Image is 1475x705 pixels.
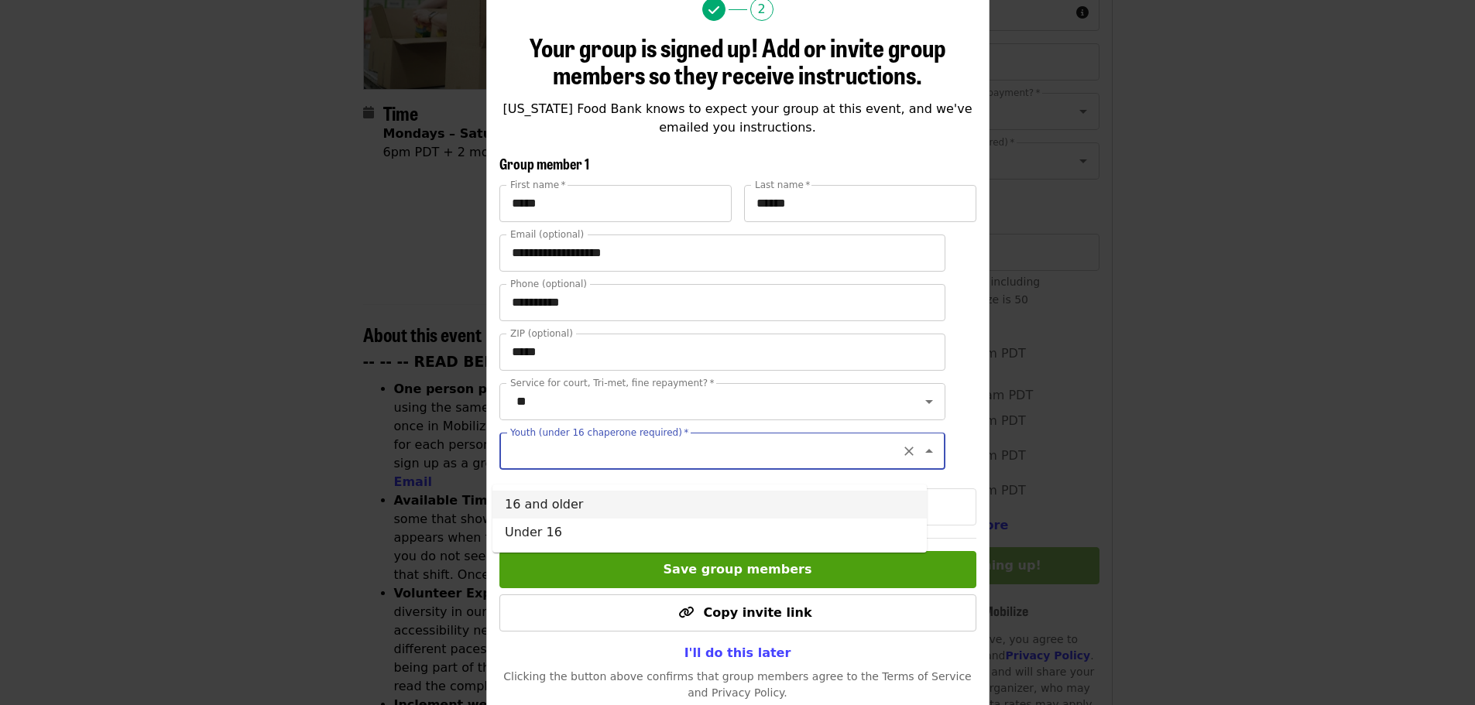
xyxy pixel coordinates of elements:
i: check icon [708,3,719,18]
i: link icon [678,605,694,620]
label: Youth (under 16 chaperone required) [510,428,688,437]
label: Last name [755,180,810,190]
span: [US_STATE] Food Bank knows to expect your group at this event, and we've emailed you instructions. [503,101,972,135]
span: I'll do this later [684,645,791,660]
button: Copy invite link [499,594,976,631]
label: First name [510,180,566,190]
input: Phone (optional) [499,284,945,321]
span: Copy invite link [703,605,811,620]
label: Email (optional) [510,230,584,239]
label: Phone (optional) [510,279,587,289]
label: Service for court, Tri-met, fine repayment? [510,378,715,388]
li: 16 and older [492,491,927,518]
button: I'll do this later [672,638,804,669]
input: ZIP (optional) [499,334,945,371]
span: Your group is signed up! Add or invite group members so they receive instructions. [530,29,946,92]
span: Clicking the button above confirms that group members agree to the Terms of Service and Privacy P... [503,670,972,699]
input: Last name [744,185,976,222]
input: Email (optional) [499,234,945,272]
span: Save group members [664,562,812,577]
li: Under 16 [492,518,927,546]
button: Save group members [499,551,976,588]
button: Close [918,440,940,462]
input: First name [499,185,732,222]
button: Open [918,391,940,412]
span: Group member 1 [499,153,589,173]
button: Clear [898,440,920,462]
label: ZIP (optional) [510,329,573,338]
